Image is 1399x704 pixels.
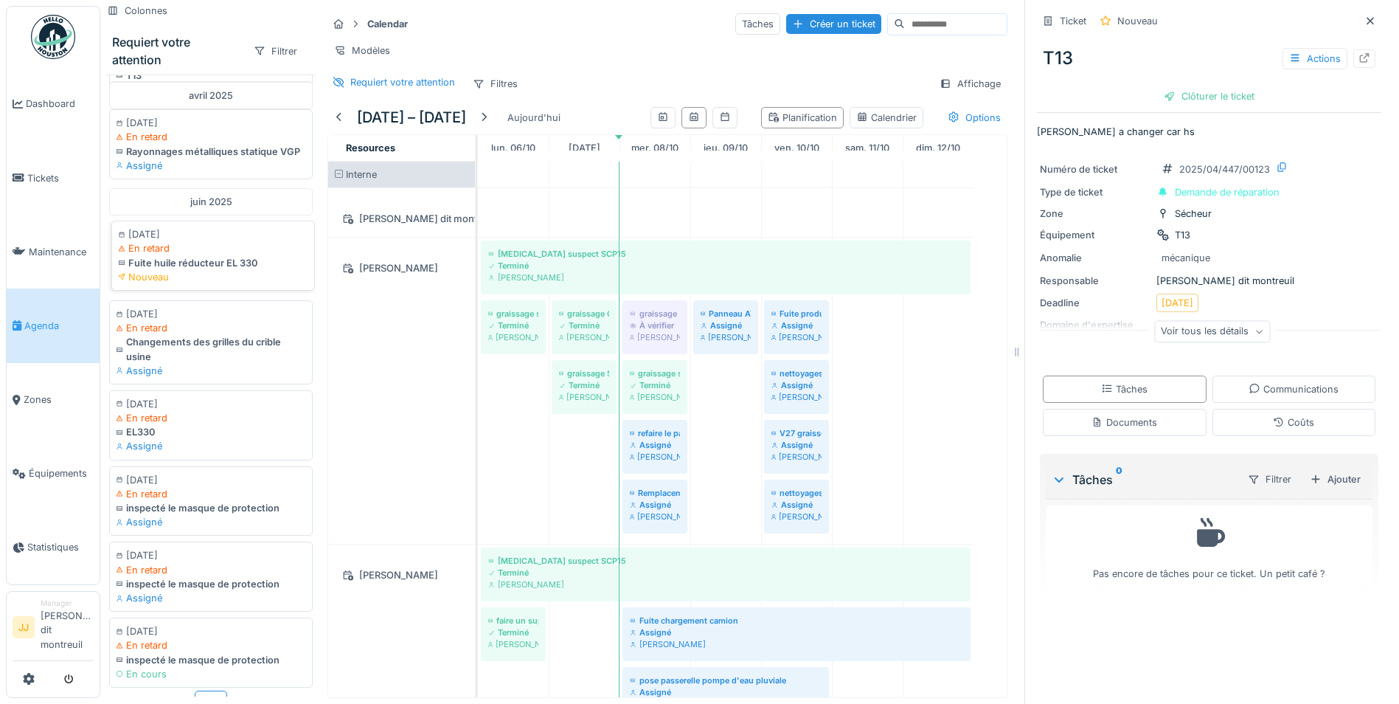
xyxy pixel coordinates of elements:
div: Zone [1040,207,1150,221]
div: refaire le passage de câble de la v4 [630,427,680,439]
div: En retard [116,130,306,144]
div: Sécheur [1175,207,1212,221]
div: Assigné [116,591,306,605]
div: Assigné [116,515,306,529]
div: Type de ticket [1040,185,1150,199]
div: [DATE] [116,397,306,411]
a: 11 octobre 2025 [841,138,893,158]
div: Fuite produit [771,308,822,320]
div: graissage scp15 [630,367,680,379]
div: [MEDICAL_DATA] suspect SCP15 [488,248,963,260]
div: graissage [630,308,680,320]
span: Agenda [24,319,94,333]
div: Demande de réparation [1175,185,1280,199]
span: Tickets [27,171,94,185]
span: Dashboard [26,97,94,111]
div: Coûts [1273,415,1314,429]
a: Zones [7,363,100,437]
div: [DATE] [1162,296,1193,310]
div: [PERSON_NAME] [701,331,751,343]
div: Tâches [1101,382,1148,396]
div: inspecté le masque de protection [116,653,306,667]
div: Assigné [630,499,680,511]
div: Aujourd'hui [501,108,566,128]
div: En retard [116,411,306,425]
div: Terminé [559,379,609,391]
a: 7 octobre 2025 [565,138,604,158]
div: V27 graisseur déporté [771,427,822,439]
div: Planification [768,111,837,125]
div: En retard [116,563,306,577]
div: [PERSON_NAME] [488,331,538,343]
div: [PERSON_NAME] [630,331,680,343]
div: Filtrer [1241,469,1298,490]
div: Filtres [466,73,524,94]
div: Actions [1282,48,1347,69]
span: Resources [346,142,395,153]
div: inspecté le masque de protection [116,577,306,591]
div: En retard [116,321,306,335]
div: Anomalie [1040,251,1150,265]
div: Terminé [488,320,538,331]
div: juin 2025 [109,188,313,215]
div: [PERSON_NAME] [630,638,963,650]
div: En cours [116,667,306,681]
div: [PERSON_NAME] [559,331,609,343]
p: [PERSON_NAME] a changer car hs [1037,125,1381,139]
a: Équipements [7,437,100,511]
div: graissage CR12 [559,308,609,320]
strong: Calendar [361,17,414,31]
div: Deadline [1040,296,1150,310]
h5: [DATE] – [DATE] [357,108,466,126]
div: [PERSON_NAME] [771,511,822,522]
li: JJ [13,616,35,638]
a: 12 octobre 2025 [912,138,964,158]
div: nettoyages [771,367,822,379]
span: Équipements [29,466,94,480]
div: [PERSON_NAME] [630,511,680,522]
div: Numéro de ticket [1040,162,1150,176]
div: [PERSON_NAME] [337,259,466,277]
img: Badge_color-CXgf-gQk.svg [31,15,75,59]
div: Options [941,107,1007,128]
div: nettoyages [771,487,822,499]
a: 8 octobre 2025 [628,138,682,158]
li: [PERSON_NAME] dit montreuil [41,598,94,658]
div: Documents [1091,415,1157,429]
a: 10 octobre 2025 [771,138,823,158]
a: Dashboard [7,67,100,141]
div: [PERSON_NAME] [559,391,609,403]
div: mécanique [1162,251,1210,265]
div: Fuite chargement camion [630,615,963,627]
div: En retard [118,241,308,255]
div: Terminé [630,379,680,391]
div: Assigné [630,686,822,698]
div: Assigné [630,627,963,638]
div: Fuite huile réducteur EL 330 [118,256,308,270]
div: [DATE] [116,473,306,487]
div: [PERSON_NAME] [488,272,963,283]
div: [DATE] [116,116,306,130]
div: Tâches [1052,471,1235,489]
div: [PERSON_NAME] [337,566,466,584]
div: Rayonnages métalliques statique VGP [116,145,306,159]
span: Interne [346,169,377,180]
div: faire un support pour les distributeur du silo 1/11//4 [488,615,538,627]
div: Terminé [488,567,963,579]
sup: 0 [1116,471,1122,489]
div: Responsable [1040,274,1150,288]
div: Calendrier [856,111,917,125]
div: [PERSON_NAME] [488,638,538,650]
div: Assigné [116,364,306,378]
a: JJ Manager[PERSON_NAME] dit montreuil [13,598,94,661]
div: [DATE] [116,307,306,321]
div: Communications [1249,382,1339,396]
div: [MEDICAL_DATA] suspect SCP15 [488,555,963,567]
a: Agenda [7,289,100,362]
div: [DATE] [116,624,306,638]
div: 2025/04/447/00123 [1179,162,1270,176]
a: Maintenance [7,215,100,289]
div: Assigné [771,379,822,391]
div: Terminé [488,260,963,272]
span: Statistiques [27,540,94,554]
